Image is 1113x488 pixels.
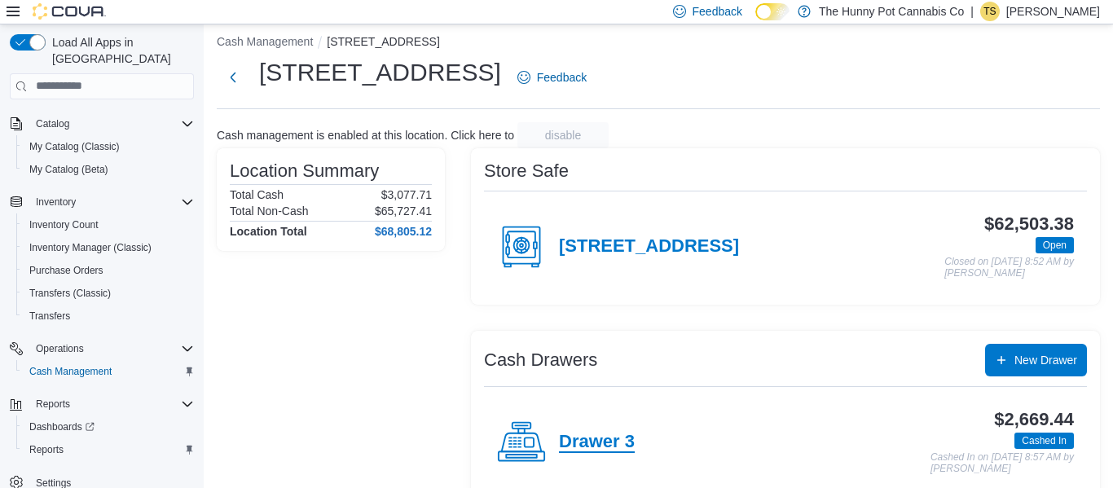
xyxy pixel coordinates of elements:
button: Transfers [16,305,200,328]
span: Open [1043,238,1067,253]
h4: Drawer 3 [559,432,635,453]
span: New Drawer [1014,352,1077,368]
span: Inventory [36,196,76,209]
h3: Cash Drawers [484,350,597,370]
button: Inventory Manager (Classic) [16,236,200,259]
span: Cashed In [1014,433,1074,449]
span: Cashed In [1022,433,1067,448]
span: Purchase Orders [29,264,103,277]
button: Purchase Orders [16,259,200,282]
span: Transfers [23,306,194,326]
span: Inventory Count [23,215,194,235]
h3: $2,669.44 [994,410,1074,429]
a: Inventory Manager (Classic) [23,238,158,257]
span: Reports [36,398,70,411]
button: Cash Management [217,35,313,48]
h4: [STREET_ADDRESS] [559,236,739,257]
button: Next [217,61,249,94]
span: Feedback [537,69,587,86]
button: Inventory [29,192,82,212]
span: disable [545,127,581,143]
h3: $62,503.38 [984,214,1074,234]
button: Transfers (Classic) [16,282,200,305]
h6: Total Non-Cash [230,204,309,218]
span: Reports [29,443,64,456]
a: Transfers (Classic) [23,284,117,303]
span: Cash Management [23,362,194,381]
button: [STREET_ADDRESS] [327,35,439,48]
p: $3,077.71 [381,188,432,201]
a: Inventory Count [23,215,105,235]
a: Cash Management [23,362,118,381]
button: My Catalog (Beta) [16,158,200,181]
button: Catalog [3,112,200,135]
span: Inventory Manager (Classic) [23,238,194,257]
a: Purchase Orders [23,261,110,280]
span: Load All Apps in [GEOGRAPHIC_DATA] [46,34,194,67]
span: Operations [29,339,194,358]
button: Cash Management [16,360,200,383]
button: Reports [16,438,200,461]
a: Feedback [511,61,593,94]
button: Inventory [3,191,200,213]
button: Operations [3,337,200,360]
span: Feedback [693,3,742,20]
h4: $68,805.12 [375,225,432,238]
a: Dashboards [16,415,200,438]
span: Inventory Count [29,218,99,231]
p: The Hunny Pot Cannabis Co [819,2,964,21]
p: Cash management is enabled at this location. Click here to [217,129,514,142]
h4: Location Total [230,225,307,238]
span: Transfers (Classic) [23,284,194,303]
span: My Catalog (Classic) [23,137,194,156]
span: TS [983,2,996,21]
h3: Store Safe [484,161,569,181]
h6: Total Cash [230,188,284,201]
button: New Drawer [985,344,1087,376]
button: Reports [29,394,77,414]
span: Reports [23,440,194,459]
div: Tash Slothouber [980,2,1000,21]
span: Catalog [36,117,69,130]
p: [PERSON_NAME] [1006,2,1100,21]
span: Dashboards [23,417,194,437]
span: Transfers (Classic) [29,287,111,300]
span: Inventory Manager (Classic) [29,241,152,254]
p: Cashed In on [DATE] 8:57 AM by [PERSON_NAME] [930,452,1074,474]
a: Transfers [23,306,77,326]
button: Reports [3,393,200,415]
a: Dashboards [23,417,101,437]
h3: Location Summary [230,161,379,181]
p: $65,727.41 [375,204,432,218]
span: My Catalog (Beta) [29,163,108,176]
nav: An example of EuiBreadcrumbs [217,33,1100,53]
a: My Catalog (Classic) [23,137,126,156]
button: disable [517,122,609,148]
span: My Catalog (Classic) [29,140,120,153]
span: Reports [29,394,194,414]
p: Closed on [DATE] 8:52 AM by [PERSON_NAME] [944,257,1074,279]
p: | [970,2,974,21]
button: Inventory Count [16,213,200,236]
h1: [STREET_ADDRESS] [259,56,501,89]
span: Transfers [29,310,70,323]
a: My Catalog (Beta) [23,160,115,179]
span: Purchase Orders [23,261,194,280]
a: Reports [23,440,70,459]
img: Cova [33,3,106,20]
span: My Catalog (Beta) [23,160,194,179]
span: Inventory [29,192,194,212]
span: Operations [36,342,84,355]
span: Catalog [29,114,194,134]
button: My Catalog (Classic) [16,135,200,158]
span: Dashboards [29,420,95,433]
span: Cash Management [29,365,112,378]
span: Open [1036,237,1074,253]
button: Catalog [29,114,76,134]
button: Operations [29,339,90,358]
input: Dark Mode [755,3,790,20]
